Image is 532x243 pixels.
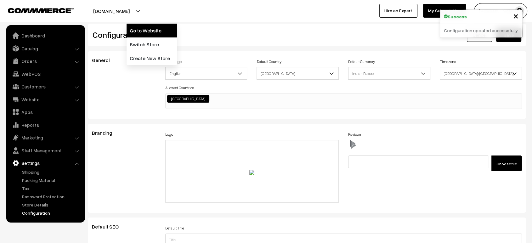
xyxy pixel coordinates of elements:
[348,68,430,79] span: Indian Rupee
[8,55,83,67] a: Orders
[20,210,83,216] a: Configuration
[257,67,339,80] span: India
[92,130,120,136] span: Branding
[165,67,247,80] span: English
[71,3,152,19] button: [DOMAIN_NAME]
[93,30,302,40] h2: Configuration
[20,185,83,192] a: Tax
[474,3,527,19] button: [PERSON_NAME]
[423,4,466,18] a: My Subscription
[257,68,338,79] span: India
[8,145,83,156] a: Staff Management
[440,23,522,37] div: Configuration updated successfully.
[8,30,83,41] a: Dashboard
[8,119,83,131] a: Reports
[513,11,518,20] button: Close
[165,225,184,231] label: Default Title
[166,68,247,79] span: English
[127,37,177,51] a: Switch Store
[257,59,281,65] label: Default Country
[8,8,74,13] img: COMMMERCE
[8,6,63,14] a: COMMMERCE
[348,140,358,149] img: favicon.ico
[513,10,518,21] span: ×
[127,24,177,37] a: Go to Website
[440,67,522,80] span: Asia/Kolkata
[440,59,456,65] label: Timezone
[165,132,173,137] label: Logo
[20,201,83,208] a: Store Details
[440,68,522,79] span: Asia/Kolkata
[20,193,83,200] a: Password Protection
[448,13,467,20] strong: Success
[379,4,417,18] a: Hire an Expert
[348,67,430,80] span: Indian Rupee
[165,85,194,91] label: Allowed Countries
[515,6,524,16] img: user
[92,57,117,63] span: General
[20,177,83,184] a: Packing Material
[167,95,209,103] li: India
[348,59,375,65] label: Default Currency
[20,169,83,175] a: Shipping
[348,132,361,137] label: Favicon
[8,43,83,54] a: Catalog
[8,81,83,92] a: Customers
[8,94,83,105] a: Website
[8,106,83,118] a: Apps
[127,51,177,65] a: Create New Store
[8,132,83,143] a: Marketing
[92,223,126,230] span: Default SEO
[8,157,83,169] a: Settings
[496,161,517,166] span: Choose file
[8,68,83,80] a: WebPOS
